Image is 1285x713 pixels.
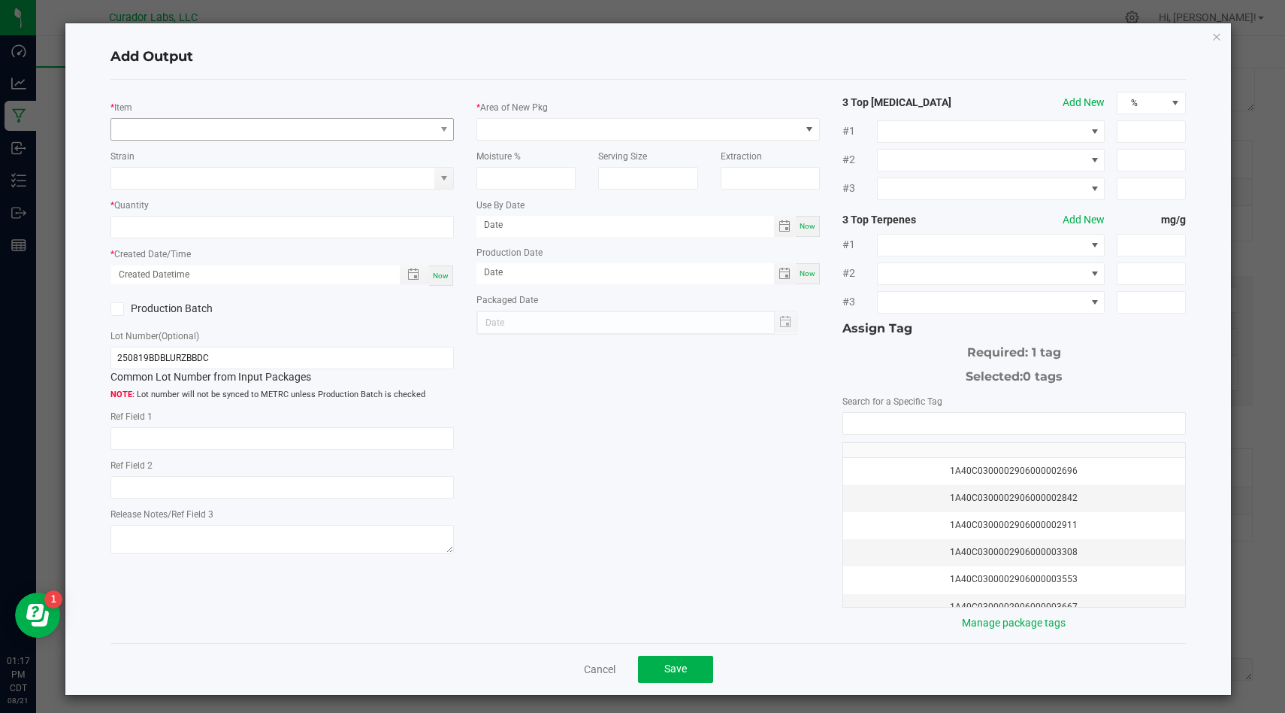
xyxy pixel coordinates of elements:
label: Strain [110,150,135,163]
div: 1A40C0300002906000003553 [852,572,1176,587]
label: Created Date/Time [114,247,191,261]
span: #1 [842,237,877,253]
label: Production Batch [110,301,271,317]
span: Toggle popup [400,265,429,284]
div: 1A40C0300002906000003667 [852,600,1176,614]
label: Quantity [114,199,149,212]
span: #3 [842,181,877,196]
label: Serving Size [598,150,647,163]
label: Packaged Date [476,293,538,307]
div: 1A40C0300002906000002842 [852,491,1176,505]
button: Add New [1063,212,1105,228]
div: 1A40C0300002906000002911 [852,518,1176,532]
span: #1 [842,123,877,139]
span: % [1117,93,1166,114]
span: Lot number will not be synced to METRC unless Production Batch is checked [110,389,454,402]
label: Search for a Specific Tag [842,395,942,408]
span: Now [433,272,449,280]
label: Use By Date [476,199,525,212]
span: NO DATA FOUND [877,234,1105,256]
span: NO DATA FOUND [110,118,454,141]
strong: mg/g [1117,212,1185,228]
button: Add New [1063,95,1105,111]
label: Area of New Pkg [480,101,548,114]
div: 1A40C0300002906000002696 [852,464,1176,478]
label: Lot Number [110,329,199,343]
strong: 3 Top Terpenes [842,212,980,228]
span: #2 [842,152,877,168]
input: Date [476,263,774,282]
span: (Optional) [159,331,199,341]
h4: Add Output [110,47,1186,67]
span: Save [664,663,687,675]
label: Item [114,101,132,114]
span: NO DATA FOUND [877,262,1105,285]
div: Assign Tag [842,320,1186,338]
label: Extraction [721,150,762,163]
span: Now [800,269,815,278]
button: Save [638,656,713,683]
span: #3 [842,294,877,310]
iframe: Resource center unread badge [44,590,62,608]
a: Manage package tags [962,617,1066,629]
div: Common Lot Number from Input Packages [110,347,454,385]
span: Now [800,222,815,230]
span: NO DATA FOUND [877,291,1105,314]
input: Date [476,216,774,235]
div: Selected: [842,362,1186,386]
span: 0 tags [1023,369,1063,384]
label: Ref Field 1 [110,410,153,423]
input: Created Datetime [111,265,384,284]
a: Cancel [584,662,615,677]
input: NO DATA FOUND [843,413,1185,434]
span: Toggle calendar [774,216,796,237]
span: Toggle calendar [774,263,796,284]
strong: 3 Top [MEDICAL_DATA] [842,95,980,111]
div: Required: 1 tag [842,338,1186,362]
label: Moisture % [476,150,521,163]
div: 1A40C0300002906000003308 [852,545,1176,560]
label: Production Date [476,246,543,259]
label: Ref Field 2 [110,459,153,472]
span: #2 [842,265,877,281]
label: Release Notes/Ref Field 3 [110,508,213,521]
iframe: Resource center [15,593,60,638]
